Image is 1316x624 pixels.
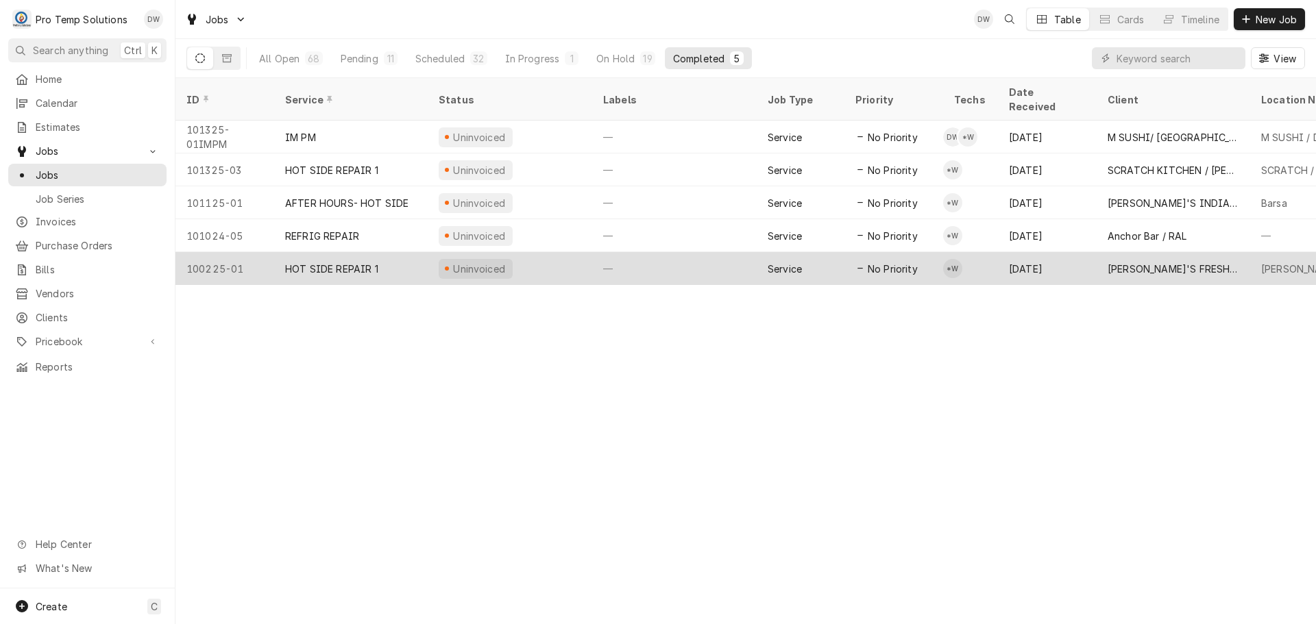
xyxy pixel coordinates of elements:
[568,51,576,66] div: 1
[175,219,274,252] div: 101024-05
[673,51,724,66] div: Completed
[36,238,160,253] span: Purchase Orders
[1234,8,1305,30] button: New Job
[180,8,252,31] a: Go to Jobs
[36,360,160,374] span: Reports
[175,252,274,285] div: 100225-01
[144,10,163,29] div: DW
[8,210,167,233] a: Invoices
[285,163,378,177] div: HOT SIDE REPAIR 1
[943,193,962,212] div: *Kevin Williams's Avatar
[36,96,160,110] span: Calendar
[341,51,378,66] div: Pending
[868,229,918,243] span: No Priority
[1117,47,1239,69] input: Keyword search
[592,121,757,153] div: —
[943,127,962,147] div: Dakota Williams's Avatar
[998,186,1097,219] div: [DATE]
[175,186,274,219] div: 101125-01
[452,163,507,177] div: Uninvoiced
[175,121,274,153] div: 101325-01IMPM
[36,561,158,575] span: What's New
[868,163,918,177] span: No Priority
[285,196,409,210] div: AFTER HOURS- HOT SIDE
[1009,85,1083,114] div: Date Received
[151,43,158,58] span: K
[473,51,484,66] div: 32
[592,219,757,252] div: —
[12,10,32,29] div: Pro Temp Solutions's Avatar
[452,196,507,210] div: Uninvoiced
[12,10,32,29] div: P
[33,43,108,58] span: Search anything
[439,92,578,107] div: Status
[36,334,139,349] span: Pricebook
[452,130,507,145] div: Uninvoiced
[998,252,1097,285] div: [DATE]
[36,286,160,301] span: Vendors
[868,262,918,276] span: No Priority
[1117,12,1145,27] div: Cards
[999,8,1021,30] button: Open search
[8,188,167,210] a: Job Series
[8,557,167,579] a: Go to What's New
[36,72,160,86] span: Home
[285,229,359,243] div: REFRIG REPAIR
[151,599,158,614] span: C
[8,258,167,281] a: Bills
[603,92,746,107] div: Labels
[36,120,160,134] span: Estimates
[768,196,802,210] div: Service
[1108,229,1187,243] div: Anchor Bar / RAL
[8,330,167,353] a: Go to Pricebook
[144,10,163,29] div: Dana Williams's Avatar
[8,116,167,138] a: Estimates
[36,537,158,551] span: Help Center
[36,168,160,182] span: Jobs
[175,153,274,186] div: 101325-03
[8,38,167,62] button: Search anythingCtrlK
[387,51,395,66] div: 11
[1253,12,1300,27] span: New Job
[1108,92,1236,107] div: Client
[868,130,918,145] span: No Priority
[285,262,378,276] div: HOT SIDE REPAIR 1
[36,262,160,277] span: Bills
[768,229,802,243] div: Service
[8,92,167,114] a: Calendar
[943,160,962,179] div: *Kevin Williams's Avatar
[855,92,929,107] div: Priority
[1108,262,1239,276] div: [PERSON_NAME]'S FRESH PASTA
[943,127,962,147] div: DW
[259,51,300,66] div: All Open
[592,252,757,285] div: —
[1261,196,1287,210] div: Barsa
[643,51,652,66] div: 19
[868,196,918,210] span: No Priority
[1054,12,1081,27] div: Table
[8,355,167,378] a: Reports
[768,130,802,145] div: Service
[285,92,414,107] div: Service
[733,51,741,66] div: 5
[1251,47,1305,69] button: View
[505,51,560,66] div: In Progress
[1181,12,1219,27] div: Timeline
[998,219,1097,252] div: [DATE]
[452,229,507,243] div: Uninvoiced
[943,226,962,245] div: *Kevin Williams's Avatar
[943,259,962,278] div: *Kevin Williams's Avatar
[8,164,167,186] a: Jobs
[206,12,229,27] span: Jobs
[186,92,260,107] div: ID
[958,127,977,147] div: *Kevin Williams's Avatar
[36,12,127,27] div: Pro Temp Solutions
[954,92,987,107] div: Techs
[974,10,993,29] div: Dana Williams's Avatar
[8,140,167,162] a: Go to Jobs
[8,68,167,90] a: Home
[998,153,1097,186] div: [DATE]
[1271,51,1299,66] span: View
[592,153,757,186] div: —
[974,10,993,29] div: DW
